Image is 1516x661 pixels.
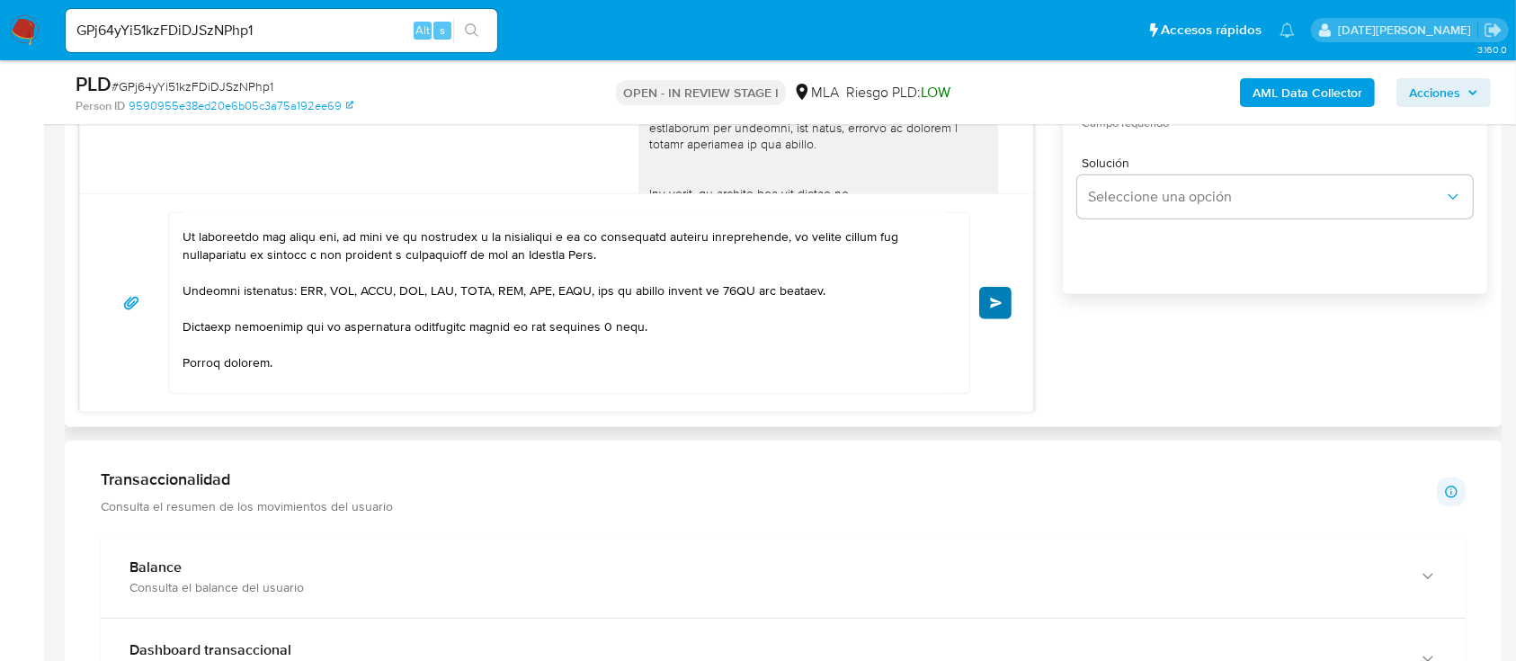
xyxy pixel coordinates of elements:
[793,83,839,103] div: MLA
[1396,78,1491,107] button: Acciones
[1409,78,1460,107] span: Acciones
[1082,156,1477,169] span: Solución
[1484,21,1503,40] a: Salir
[76,98,125,114] b: Person ID
[979,287,1012,319] button: Enviar
[1338,22,1477,39] p: lucia.neglia@mercadolibre.com
[990,298,1003,308] span: Enviar
[129,98,353,114] a: 9590955e38ed20e6b05c3a75a192ee69
[1280,22,1295,38] a: Notificaciones
[846,83,950,103] span: Riesgo PLD:
[76,69,111,98] b: PLD
[1082,119,1477,128] span: Campo requerido
[1477,42,1507,57] span: 3.160.0
[66,19,497,42] input: Buscar usuario o caso...
[440,22,445,39] span: s
[1161,21,1262,40] span: Accesos rápidos
[111,77,273,95] span: # GPj64yYi51kzFDiDJSzNPhp1
[921,82,950,103] span: LOW
[616,80,786,105] p: OPEN - IN REVIEW STAGE I
[1240,78,1375,107] button: AML Data Collector
[183,213,947,393] textarea: Lore, Ipsumdo Sit. Ametco adipisc eli se doeiusmod. Te incidid ut lab etdoloremag aliquaenima mi ...
[1077,175,1473,219] button: Seleccione una opción
[1088,188,1444,206] span: Seleccione una opción
[1253,78,1362,107] b: AML Data Collector
[453,18,490,43] button: search-icon
[415,22,430,39] span: Alt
